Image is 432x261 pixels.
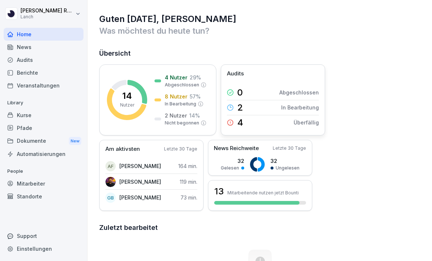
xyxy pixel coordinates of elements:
[105,145,140,153] p: Am aktivsten
[165,74,187,81] p: 4 Nutzer
[227,70,244,78] p: Audits
[165,82,199,88] p: Abgeschlossen
[4,190,83,203] a: Standorte
[21,14,74,19] p: Lanch
[119,162,161,170] p: [PERSON_NAME]
[4,53,83,66] a: Audits
[190,74,201,81] p: 29 %
[189,112,200,119] p: 14 %
[4,41,83,53] a: News
[237,103,243,112] p: 2
[105,161,116,171] div: AF
[214,185,224,198] h3: 13
[180,194,197,201] p: 73 min.
[165,93,187,100] p: 8 Nutzer
[4,242,83,255] a: Einstellungen
[221,157,244,165] p: 32
[281,104,319,111] p: In Bearbeitung
[21,8,74,14] p: [PERSON_NAME] Renner
[69,137,81,145] div: New
[99,13,421,25] h1: Guten [DATE], [PERSON_NAME]
[4,28,83,41] a: Home
[221,165,239,171] p: Gelesen
[227,190,299,195] p: Mitarbeitende nutzen jetzt Bounti
[4,109,83,122] a: Kurse
[165,101,196,107] p: In Bearbeitung
[237,118,243,127] p: 4
[271,157,299,165] p: 32
[279,89,319,96] p: Abgeschlossen
[119,194,161,201] p: [PERSON_NAME]
[4,122,83,134] a: Pfade
[99,223,421,233] h2: Zuletzt bearbeitet
[273,145,306,152] p: Letzte 30 Tage
[4,134,83,148] div: Dokumente
[4,79,83,92] a: Veranstaltungen
[105,193,116,203] div: GB
[164,146,197,152] p: Letzte 30 Tage
[190,93,201,100] p: 57 %
[4,165,83,177] p: People
[180,178,197,186] p: 119 min.
[105,177,116,187] img: kwjack37i7lkdya029ocrhcd.png
[178,162,197,170] p: 164 min.
[165,112,187,119] p: 2 Nutzer
[120,102,134,108] p: Nutzer
[122,92,132,100] p: 14
[214,144,259,153] p: News Reichweite
[4,230,83,242] div: Support
[119,178,161,186] p: [PERSON_NAME]
[4,148,83,160] a: Automatisierungen
[4,134,83,148] a: DokumenteNew
[276,165,299,171] p: Ungelesen
[4,97,83,109] p: Library
[237,88,243,97] p: 0
[165,120,199,126] p: Nicht begonnen
[4,177,83,190] a: Mitarbeiter
[99,25,421,37] p: Was möchtest du heute tun?
[294,119,319,126] p: Überfällig
[99,48,421,59] h2: Übersicht
[4,66,83,79] a: Berichte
